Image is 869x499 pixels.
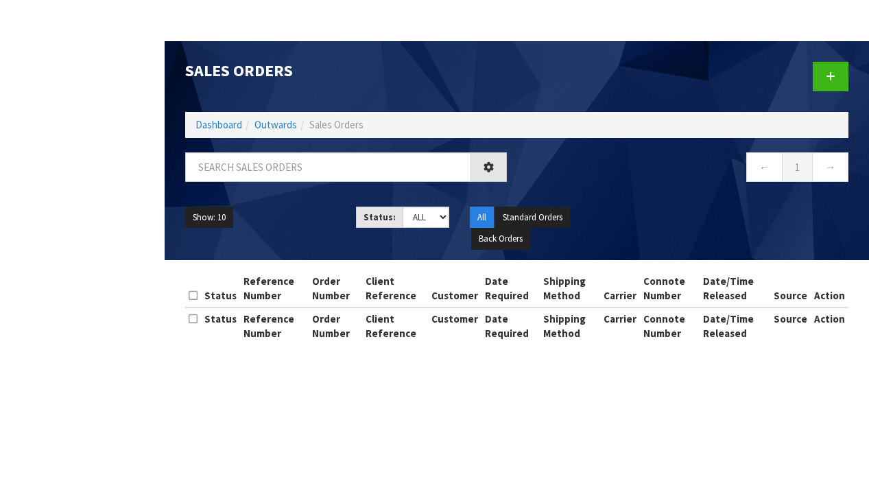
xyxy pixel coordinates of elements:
[254,118,297,131] a: Outwards
[782,152,813,182] a: 1
[428,270,481,307] th: Customer
[362,307,429,345] th: Client Reference
[812,152,848,182] a: →
[811,307,848,345] th: Action
[481,307,539,345] th: Date Required
[527,152,849,186] nav: Page navigation
[309,270,361,307] th: Order Number
[309,307,361,345] th: Order Number
[640,270,700,307] th: Connote Number
[185,207,233,229] button: Show: 10
[811,270,848,307] th: Action
[240,307,309,345] th: Reference Number
[240,270,309,307] th: Reference Number
[201,307,240,345] th: Status
[495,207,570,229] button: Standard Orders
[640,307,700,345] th: Connote Number
[362,270,429,307] th: Client Reference
[185,152,471,182] input: Search sales orders
[700,307,770,345] th: Date/Time Released
[770,307,811,345] th: Source
[746,152,783,182] a: ←
[428,307,481,345] th: Customer
[195,118,242,131] a: Dashboard
[540,307,600,345] th: Shipping Method
[185,62,507,80] h1: Sales Orders
[364,211,396,223] strong: Status:
[770,270,811,307] th: Source
[700,270,770,307] th: Date/Time Released
[471,228,530,250] button: Back Orders
[201,270,240,307] th: Status
[540,270,600,307] th: Shipping Method
[600,270,640,307] th: Carrier
[309,118,364,131] span: Sales Orders
[470,207,494,229] button: All
[481,270,539,307] th: Date Required
[600,307,640,345] th: Carrier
